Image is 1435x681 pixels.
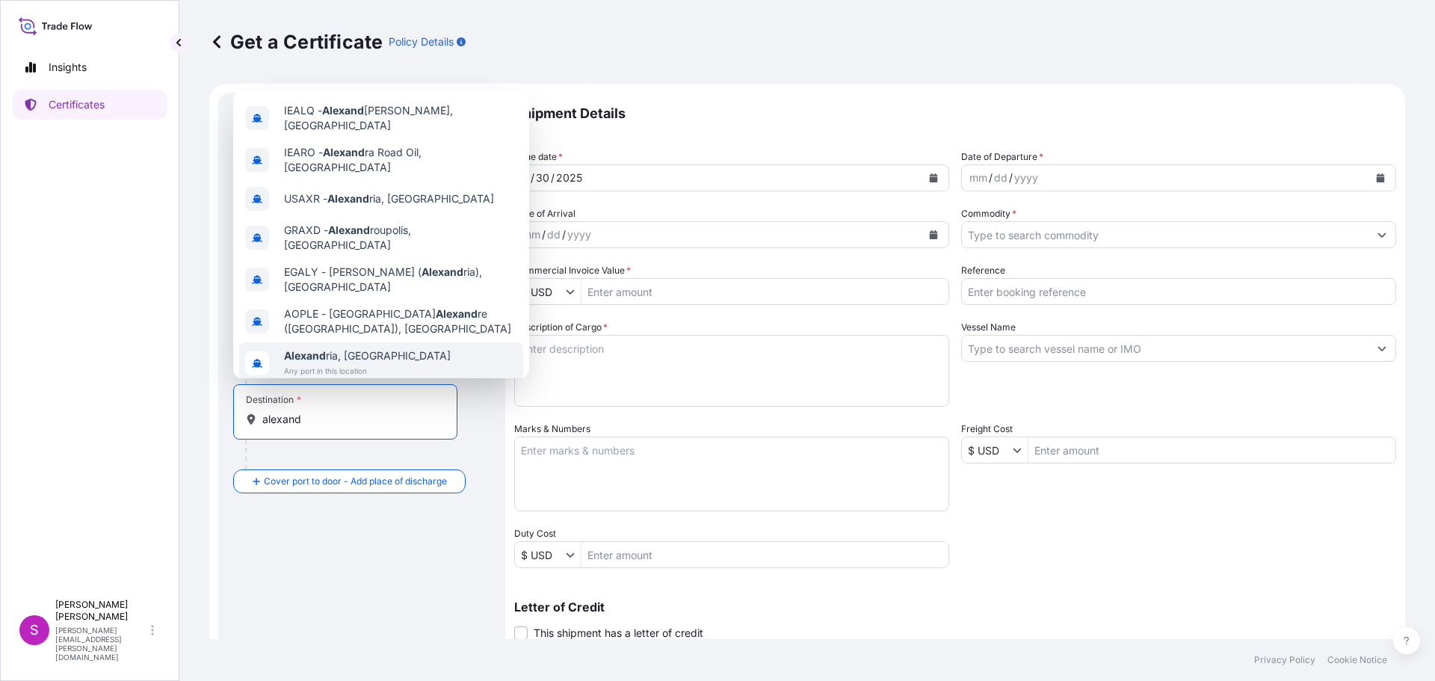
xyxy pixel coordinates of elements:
b: Alexand [327,192,369,205]
button: Calendar [922,166,945,190]
input: Type to search commodity [962,221,1368,248]
p: Shipment Details [514,93,1396,135]
p: [PERSON_NAME] [PERSON_NAME] [55,599,148,623]
p: Get a Certificate [209,30,383,54]
input: Commercial Invoice Value [515,278,566,305]
input: Enter amount [581,278,948,305]
button: Show suggestions [1013,443,1028,457]
b: Alexand [436,307,478,320]
p: Privacy Policy [1254,654,1315,666]
div: / [989,169,993,187]
label: Duty Cost [514,526,556,541]
span: Date of Departure [961,150,1043,164]
p: Letter of Credit [514,601,1396,613]
div: year, [566,226,593,244]
span: ria, [GEOGRAPHIC_DATA] [284,348,451,363]
label: Commercial Invoice Value [514,263,631,278]
span: AOPLE - [GEOGRAPHIC_DATA] re ([GEOGRAPHIC_DATA]), [GEOGRAPHIC_DATA] [284,306,517,336]
span: IEALQ - [PERSON_NAME], [GEOGRAPHIC_DATA] [284,103,517,133]
span: Any port in this location [284,363,451,378]
b: Alexand [284,349,326,362]
button: Show suggestions [1368,221,1395,248]
span: This shipment has a letter of credit [534,626,703,641]
input: Duty Cost [515,541,566,568]
button: Calendar [922,223,945,247]
label: Commodity [961,206,1016,221]
label: Description of Cargo [514,320,608,335]
div: / [562,226,566,244]
b: Alexand [323,146,365,158]
button: Calendar [1368,166,1392,190]
div: Show suggestions [233,91,529,378]
span: Issue date [514,150,563,164]
span: USAXR - ria, [GEOGRAPHIC_DATA] [284,191,494,206]
div: / [1009,169,1013,187]
p: Policy Details [389,34,454,49]
span: Cover port to door - Add place of discharge [264,474,447,489]
input: Freight Cost [962,437,1013,463]
span: GRAXD - roupolis, [GEOGRAPHIC_DATA] [284,223,517,253]
input: Type to search vessel name or IMO [962,335,1368,362]
div: month, [968,169,989,187]
button: Show suggestions [566,284,581,299]
div: day, [534,169,551,187]
p: Cookie Notice [1327,654,1387,666]
label: Vessel Name [961,320,1016,335]
p: [PERSON_NAME][EMAIL_ADDRESS][PERSON_NAME][DOMAIN_NAME] [55,626,148,662]
span: IEARO - ra Road Oil, [GEOGRAPHIC_DATA] [284,145,517,175]
div: / [551,169,555,187]
button: Show suggestions [1368,335,1395,362]
input: Enter booking reference [961,278,1396,305]
span: S [30,623,39,638]
button: Show suggestions [566,547,581,562]
span: Date of Arrival [514,206,575,221]
div: year, [1013,169,1040,187]
div: month, [521,226,542,244]
input: Destination [262,412,439,427]
p: Insights [49,60,87,75]
b: Alexand [328,224,370,236]
input: Enter amount [1028,437,1395,463]
label: Freight Cost [961,422,1013,437]
div: / [542,226,546,244]
div: year, [555,169,584,187]
div: day, [993,169,1009,187]
div: day, [546,226,562,244]
div: Destination [246,394,301,406]
label: Reference [961,263,1005,278]
div: / [531,169,534,187]
p: Certificates [49,97,105,112]
input: Enter amount [581,541,948,568]
span: EGALY - [PERSON_NAME] ( ria), [GEOGRAPHIC_DATA] [284,265,517,295]
b: Alexand [322,104,364,117]
label: Marks & Numbers [514,422,590,437]
b: Alexand [422,265,463,278]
